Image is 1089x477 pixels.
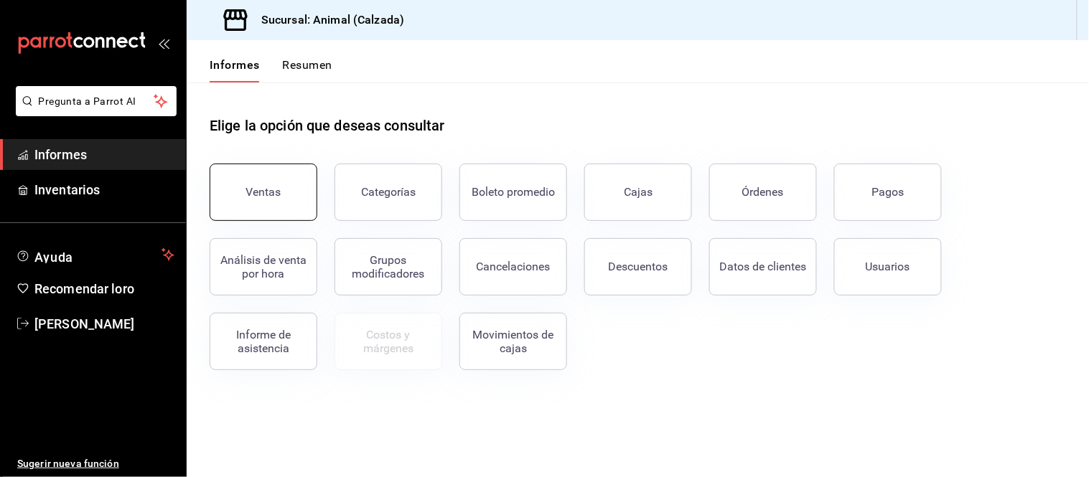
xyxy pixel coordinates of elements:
[363,328,413,355] font: Costos y márgenes
[866,260,910,273] font: Usuarios
[283,58,332,72] font: Resumen
[34,281,134,296] font: Recomendar loro
[10,104,177,119] a: Pregunta a Parrot AI
[720,260,807,273] font: Datos de clientes
[335,313,442,370] button: Contrata inventarios para ver este informe
[220,253,307,280] font: Análisis de venta por hora
[34,182,100,197] font: Inventarios
[834,164,942,221] button: Pagos
[335,238,442,296] button: Grupos modificadores
[34,147,87,162] font: Informes
[210,164,317,221] button: Ventas
[39,95,136,107] font: Pregunta a Parrot AI
[16,86,177,116] button: Pregunta a Parrot AI
[473,328,554,355] font: Movimientos de cajas
[624,185,653,199] font: Cajas
[742,185,784,199] font: Órdenes
[361,185,416,199] font: Categorías
[17,458,119,469] font: Sugerir nueva función
[584,164,692,221] button: Cajas
[335,164,442,221] button: Categorías
[210,238,317,296] button: Análisis de venta por hora
[709,164,817,221] button: Órdenes
[477,260,551,273] font: Cancelaciones
[609,260,668,273] font: Descuentos
[210,58,260,72] font: Informes
[34,316,135,331] font: [PERSON_NAME]
[210,57,332,82] div: pestañas de navegación
[459,313,567,370] button: Movimientos de cajas
[352,253,425,280] font: Grupos modificadores
[872,185,905,199] font: Pagos
[584,238,692,296] button: Descuentos
[210,117,445,134] font: Elige la opción que deseas consultar
[459,164,567,221] button: Boleto promedio
[834,238,942,296] button: Usuarios
[246,185,281,199] font: Ventas
[709,238,817,296] button: Datos de clientes
[261,13,404,27] font: Sucursal: Animal (Calzada)
[459,238,567,296] button: Cancelaciones
[210,313,317,370] button: Informe de asistencia
[236,328,291,355] font: Informe de asistencia
[158,37,169,49] button: abrir_cajón_menú
[472,185,555,199] font: Boleto promedio
[34,250,73,265] font: Ayuda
